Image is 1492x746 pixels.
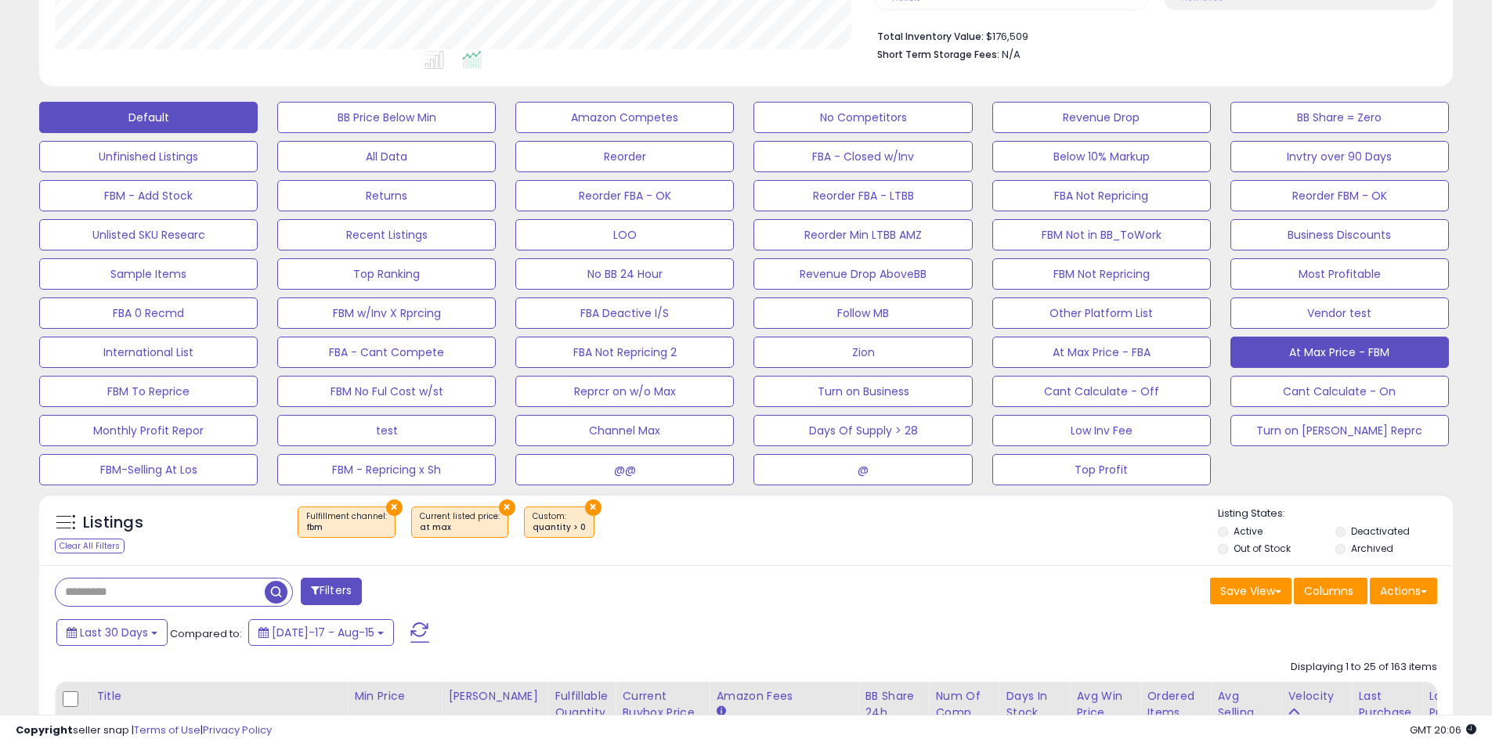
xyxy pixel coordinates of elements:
[16,723,73,737] strong: Copyright
[39,141,258,172] button: Unfinished Listings
[515,337,734,368] button: FBA Not Repricing 2
[555,688,609,721] div: Fulfillable Quantity
[1410,723,1476,737] span: 2025-09-15 20:06 GMT
[1217,688,1274,737] div: Avg Selling Price
[992,454,1211,485] button: Top Profit
[515,376,734,407] button: Reprcr on w/o Max
[1234,524,1263,538] label: Active
[992,258,1211,290] button: FBM Not Repricing
[1230,415,1449,446] button: Turn on [PERSON_NAME] Reprc
[1304,583,1353,599] span: Columns
[515,102,734,133] button: Amazon Competes
[533,510,586,534] span: Custom:
[585,499,601,516] button: ×
[203,723,272,737] a: Privacy Policy
[306,522,387,533] div: fbm
[753,376,972,407] button: Turn on Business
[1147,688,1204,721] div: Ordered Items
[134,723,200,737] a: Terms of Use
[753,337,972,368] button: Zion
[39,219,258,250] button: Unlisted SKU Researc
[277,297,496,329] button: FBM w/Inv X Rprcing
[515,454,734,485] button: @@
[877,30,984,43] b: Total Inventory Value:
[515,297,734,329] button: FBA Deactive I/S
[1076,688,1133,721] div: Avg Win Price
[39,258,258,290] button: Sample Items
[992,337,1211,368] button: At Max Price - FBA
[1230,376,1449,407] button: Cant Calculate - On
[992,180,1211,211] button: FBA Not Repricing
[753,415,972,446] button: Days Of Supply > 28
[96,688,341,705] div: Title
[1291,660,1437,675] div: Displaying 1 to 25 of 163 items
[1230,141,1449,172] button: Invtry over 90 Days
[753,258,972,290] button: Revenue Drop AboveBB
[1234,542,1291,555] label: Out of Stock
[39,454,258,485] button: FBM-Selling At Los
[1294,578,1367,604] button: Columns
[935,688,992,721] div: Num of Comp.
[277,180,496,211] button: Returns
[420,522,500,533] div: at max
[753,219,972,250] button: Reorder Min LTBB AMZ
[515,415,734,446] button: Channel Max
[277,219,496,250] button: Recent Listings
[272,625,374,640] span: [DATE]-17 - Aug-15
[1002,47,1021,62] span: N/A
[248,619,394,646] button: [DATE]-17 - Aug-15
[1288,688,1345,705] div: Velocity
[277,141,496,172] button: All Data
[1230,102,1449,133] button: BB Share = Zero
[420,510,500,534] span: Current listed price :
[753,454,972,485] button: @
[992,102,1211,133] button: Revenue Drop
[277,258,496,290] button: Top Ranking
[992,297,1211,329] button: Other Platform List
[1006,688,1063,721] div: Days In Stock
[992,141,1211,172] button: Below 10% Markup
[1351,524,1410,538] label: Deactivated
[1370,578,1437,604] button: Actions
[277,454,496,485] button: FBM - Repricing x Sh
[354,688,435,705] div: Min Price
[753,102,972,133] button: No Competitors
[39,415,258,446] button: Monthly Profit Repor
[622,688,703,721] div: Current Buybox Price
[277,415,496,446] button: test
[1351,542,1393,555] label: Archived
[56,619,168,646] button: Last 30 Days
[1230,219,1449,250] button: Business Discounts
[515,219,734,250] button: LOO
[55,539,125,553] div: Clear All Filters
[716,688,851,705] div: Amazon Fees
[39,102,258,133] button: Default
[1218,506,1453,521] p: Listing States:
[877,48,999,61] b: Short Term Storage Fees:
[865,688,922,721] div: BB Share 24h.
[753,141,972,172] button: FBA - Closed w/Inv
[877,26,1425,45] li: $176,509
[306,510,387,534] span: Fulfillment channel :
[39,297,258,329] button: FBA 0 Recmd
[386,499,403,516] button: ×
[1230,337,1449,368] button: At Max Price - FBM
[277,102,496,133] button: BB Price Below Min
[80,625,148,640] span: Last 30 Days
[515,180,734,211] button: Reorder FBA - OK
[992,415,1211,446] button: Low Inv Fee
[83,512,143,534] h5: Listings
[753,180,972,211] button: Reorder FBA - LTBB
[1230,297,1449,329] button: Vendor test
[277,337,496,368] button: FBA - Cant Compete
[753,297,972,329] button: Follow MB
[992,376,1211,407] button: Cant Calculate - Off
[1230,180,1449,211] button: Reorder FBM - OK
[992,219,1211,250] button: FBM Not in BB_ToWork
[1210,578,1292,604] button: Save View
[499,499,515,516] button: ×
[39,337,258,368] button: International List
[170,626,242,641] span: Compared to:
[1230,258,1449,290] button: Most Profitable
[301,578,362,605] button: Filters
